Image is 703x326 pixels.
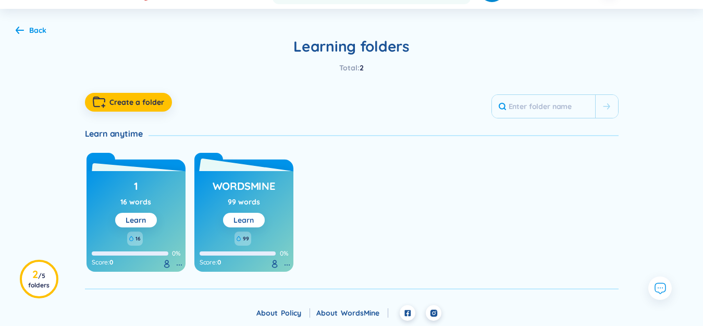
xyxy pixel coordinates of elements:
div: : [92,258,180,267]
a: Learn [126,215,146,225]
a: WordsMine [341,308,388,318]
a: WordsMine [213,176,275,196]
span: 0 [109,258,113,267]
span: / 5 folders [28,272,50,289]
button: Learn [115,213,157,227]
input: Enter folder name [492,95,595,118]
div: 99 words [228,196,260,208]
span: 0% [280,249,288,257]
span: Score [92,258,108,267]
a: Policy [281,308,310,318]
div: Learn anytime [85,128,149,139]
div: About [316,307,388,319]
span: 99 [243,235,249,243]
div: 16 words [120,196,151,208]
h3: 2 [27,270,51,289]
span: Total : [339,63,360,73]
a: Learn [233,215,254,225]
span: 0% [172,249,180,257]
span: 2 [360,63,364,73]
button: Create a folder [85,93,172,112]
button: Learn [223,213,265,227]
a: 1 [134,176,138,196]
div: About [256,307,310,319]
div: : [200,258,288,267]
span: Score [200,258,216,267]
a: Back [16,27,46,36]
div: Back [29,25,46,36]
h2: Learning folders [85,37,619,56]
span: 0 [217,258,221,267]
span: Create a folder [109,97,164,107]
h3: 1 [134,179,138,199]
h3: WordsMine [213,179,275,199]
span: 16 [135,235,141,243]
